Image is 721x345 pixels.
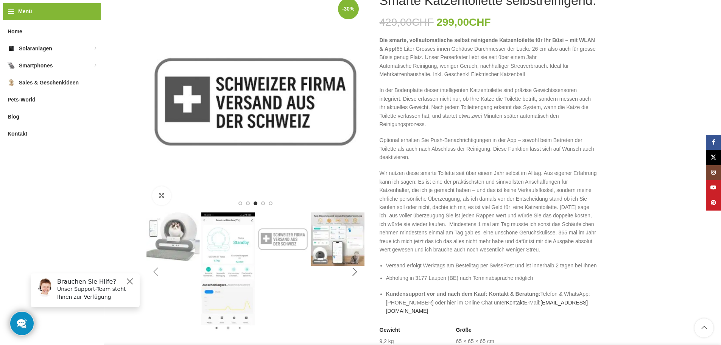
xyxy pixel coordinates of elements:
[238,201,242,205] li: Go to slide 1
[33,11,111,18] h6: Brauchen Sie Hilfe?
[311,212,364,266] img: Smarte Katzentoilette selbstreinigend. – Bild 4
[246,201,250,205] li: Go to slide 2
[33,18,111,34] p: Unser Support-Team steht Ihnen zur Verfügung
[201,212,255,331] img: Selbst reinigende Katzentoilette APP
[146,262,165,281] div: Previous slide
[380,326,400,334] span: Gewicht
[8,25,22,38] span: Home
[386,261,598,270] li: Versand erfolgt Werktags am Bestelltag per SwissPost und ist innerhalb 2 tagen bei Ihnen
[436,16,491,28] bdi: 299,00
[706,165,721,180] a: Instagram Social Link
[146,212,200,261] img: Smarte Katzentoilette selbstreinigend.
[8,79,15,86] img: Sales & Geschenkideen
[201,212,255,331] div: 2 / 11
[380,16,434,28] bdi: 429,00
[380,37,595,52] strong: Die smarte, vollautomatische selbst reinigende Katzentoilette für Ihr Büsi – mit WLAN & App!
[380,136,598,161] p: Optional erhalten Sie Push-Benachrichtigungen in der App – sowohl beim Betreten der Toilette als ...
[346,262,364,281] div: Next slide
[11,11,30,30] img: Customer service
[19,42,52,55] span: Solaranlagen
[706,195,721,211] a: Pinterest Social Link
[255,212,310,266] div: 3 / 11
[706,135,721,150] a: Facebook Social Link
[269,201,273,205] li: Go to slide 5
[8,127,27,140] span: Kontakt
[8,110,19,123] span: Blog
[380,36,598,78] p: 65 Liter Grosses innen Gehäuse Durchmesser der Lucke 26 cm also auch für grosse Büsis genug Platz...
[380,169,598,254] p: Wir nutzen diese smarte Toilette seit über einem Jahr selbst im Alltag. Aus eigener Erfahrung kan...
[456,326,472,334] span: Größe
[386,290,598,315] li: Telefon & WhatsApp: [PHONE_NUMBER] oder hier im Online Chat unter E-Mail:
[386,300,588,314] a: [EMAIL_ADDRESS][DOMAIN_NAME]
[8,62,15,69] img: Smartphones
[706,150,721,165] a: X Social Link
[695,318,713,337] a: Scroll to top button
[146,212,201,261] div: 1 / 11
[489,291,540,297] strong: Kontakt & Beratung:
[506,300,524,306] a: Kontakt
[18,7,32,16] span: Menü
[469,16,491,28] span: CHF
[380,326,598,345] table: Produktdetails
[386,274,598,282] li: Abholung in 3177 Laupen (BE) nach Terminabsprache möglich
[380,86,598,128] p: In der Bodenplatte dieser intelligenten Katzentoilette sind präzise Gewichtssensoren integriert. ...
[8,93,36,106] span: Pets-World
[8,45,15,52] img: Solaranlagen
[101,9,110,19] button: Close
[310,212,365,266] div: 4 / 11
[261,201,265,205] li: Go to slide 4
[412,16,434,28] span: CHF
[706,180,721,195] a: YouTube Social Link
[19,76,79,89] span: Sales & Geschenkideen
[254,201,257,205] li: Go to slide 3
[386,291,487,297] strong: Kundensupport vor und nach dem Kauf:
[256,212,310,266] img: Smarte Katzentoilette selbstreinigend. – Bild 3
[19,59,53,72] span: Smartphones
